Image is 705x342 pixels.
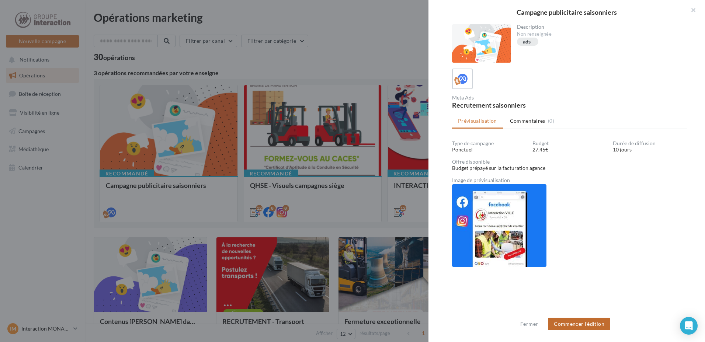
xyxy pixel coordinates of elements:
div: Description [517,24,682,29]
div: 27.45€ [532,146,607,153]
div: Type de campagne [452,141,527,146]
span: Commentaires [510,117,545,125]
div: Ponctuel [452,146,527,153]
div: Image de prévisualisation [452,178,687,183]
div: Recrutement saisonniers [452,102,567,108]
div: Open Intercom Messenger [680,317,698,335]
button: Commencer l'édition [548,318,610,330]
span: (0) [548,118,554,124]
div: Campagne publicitaire saisonniers [440,9,693,15]
div: Budget prépayé sur la facturation agence [452,164,687,172]
div: Budget [532,141,607,146]
div: Non renseignée [517,31,682,38]
div: 10 jours [613,146,687,153]
div: Meta Ads [452,95,567,100]
div: Durée de diffusion [613,141,687,146]
div: ads [523,39,531,45]
button: Fermer [517,320,541,328]
div: Offre disponible [452,159,687,164]
img: 34b60d642814631a584a2e3f9940d448.jpg [452,184,546,267]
